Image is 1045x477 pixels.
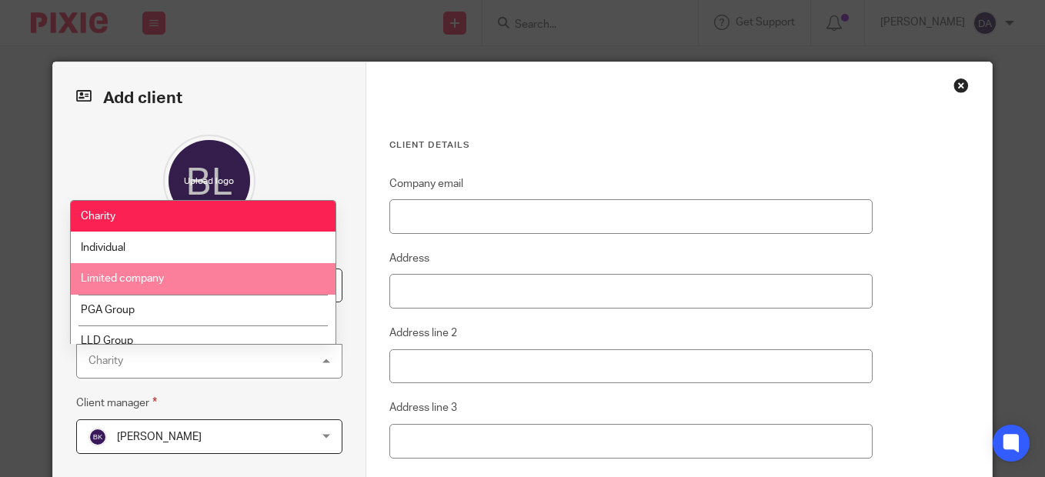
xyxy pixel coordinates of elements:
h2: Add client [76,85,342,112]
span: Individual [81,242,125,253]
label: Address [389,251,429,266]
span: Charity [81,211,115,222]
label: Address line 2 [389,325,457,341]
span: PGA Group [81,305,135,315]
div: Close this dialog window [953,78,969,93]
span: [PERSON_NAME] [117,432,202,442]
label: Address line 3 [389,400,457,415]
h3: Client details [389,139,873,152]
span: LLD Group [81,335,133,346]
img: svg%3E [88,428,107,446]
div: Charity [88,355,123,366]
label: Client manager [76,394,157,412]
label: Company email [389,176,463,192]
span: Limited company [81,273,164,284]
